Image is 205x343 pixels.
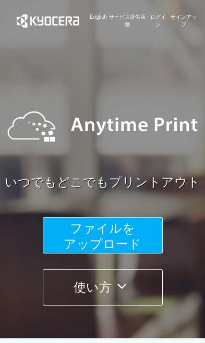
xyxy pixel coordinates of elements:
a: サービス提供店舗 [107,14,148,29]
button: ファイルを​​アップロード [43,217,163,253]
a: English [90,14,107,29]
span: ファイルを ​​アップロード [64,221,141,251]
a: ログイン [148,14,168,29]
a: サインアップ [168,14,199,29]
button: 使い方 [43,269,163,306]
